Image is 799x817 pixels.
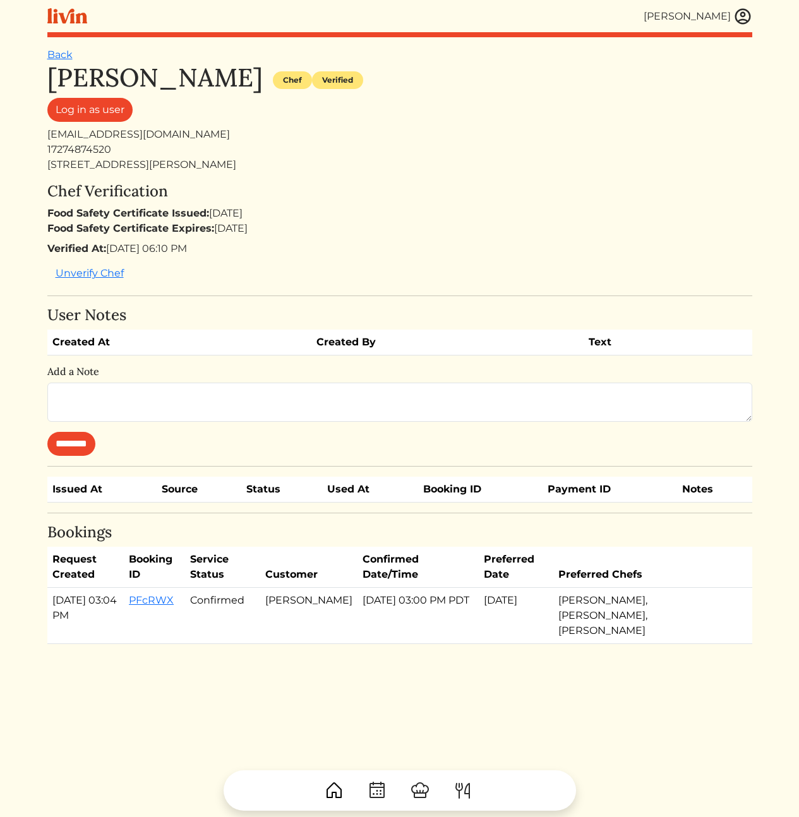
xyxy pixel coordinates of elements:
[357,547,478,588] th: Confirmed Date/Time
[129,594,174,606] a: PFcRWX
[453,780,473,801] img: ForkKnife-55491504ffdb50bab0c1e09e7649658475375261d09fd45db06cec23bce548bf.svg
[47,547,124,588] th: Request Created
[47,222,214,234] strong: Food Safety Certificate Expires:
[260,547,357,588] th: Customer
[47,157,752,172] div: [STREET_ADDRESS][PERSON_NAME]
[47,98,133,122] a: Log in as user
[47,306,752,325] h4: User Notes
[311,330,584,355] th: Created By
[47,182,752,201] h4: Chef Verification
[157,477,241,503] th: Source
[553,587,742,643] td: [PERSON_NAME], [PERSON_NAME], [PERSON_NAME]
[47,206,752,236] div: [DATE] [DATE]
[367,780,387,801] img: CalendarDots-5bcf9d9080389f2a281d69619e1c85352834be518fbc73d9501aef674afc0d57.svg
[553,547,742,588] th: Preferred Chefs
[47,523,752,542] h4: Bookings
[185,587,260,643] td: Confirmed
[47,477,157,503] th: Issued At
[124,547,185,588] th: Booking ID
[733,7,752,26] img: user_account-e6e16d2ec92f44fc35f99ef0dc9cddf60790bfa021a6ecb1c896eb5d2907b31c.svg
[273,71,312,89] div: Chef
[677,477,752,503] th: Notes
[241,477,322,503] th: Status
[479,547,553,588] th: Preferred Date
[584,330,712,355] th: Text
[47,127,752,142] div: [EMAIL_ADDRESS][DOMAIN_NAME]
[357,587,478,643] td: [DATE] 03:00 PM PDT
[47,587,124,643] td: [DATE] 03:04 PM
[322,477,418,503] th: Used At
[47,241,752,256] div: [DATE] 06:10 PM
[185,547,260,588] th: Service Status
[47,366,752,378] h6: Add a Note
[47,242,106,254] strong: Verified At:
[410,780,430,801] img: ChefHat-a374fb509e4f37eb0702ca99f5f64f3b6956810f32a249b33092029f8484b388.svg
[479,587,553,643] td: [DATE]
[47,49,73,61] a: Back
[47,142,752,157] div: 17274874520
[418,477,543,503] th: Booking ID
[312,71,363,89] div: Verified
[47,63,263,93] h1: [PERSON_NAME]
[324,780,344,801] img: House-9bf13187bcbb5817f509fe5e7408150f90897510c4275e13d0d5fca38e0b5951.svg
[47,8,87,24] img: livin-logo-a0d97d1a881af30f6274990eb6222085a2533c92bbd1e4f22c21b4f0d0e3210c.svg
[47,207,209,219] strong: Food Safety Certificate Issued:
[644,9,731,24] div: [PERSON_NAME]
[47,261,132,285] button: Unverify Chef
[47,330,312,355] th: Created At
[260,587,357,643] td: [PERSON_NAME]
[543,477,676,503] th: Payment ID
